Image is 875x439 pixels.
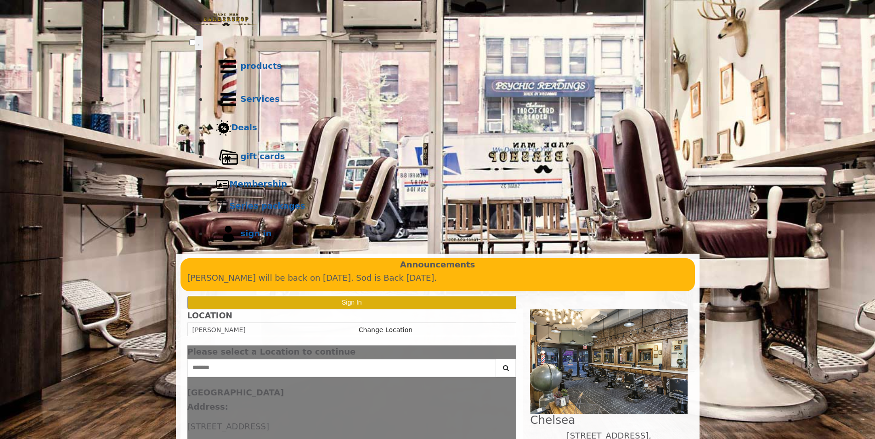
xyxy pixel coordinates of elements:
[187,347,356,356] span: Please select a Location to continue
[231,122,257,132] b: Deals
[216,200,230,213] img: Series packages
[216,144,241,169] img: Gift cards
[195,36,203,50] button: menu toggle
[187,388,284,397] b: [GEOGRAPHIC_DATA]
[208,173,686,195] a: MembershipMembership
[502,349,516,355] button: close dialog
[208,116,686,140] a: DealsDeals
[192,326,246,333] span: [PERSON_NAME]
[208,50,686,83] a: Productsproducts
[241,151,285,161] b: gift cards
[208,195,686,217] a: Series packagesSeries packages
[189,39,195,45] input: menu toggle
[216,222,241,246] img: sign in
[501,365,511,371] i: Search button
[230,201,305,211] b: Series packages
[187,402,228,411] b: Address:
[187,359,497,377] input: Search Center
[359,326,412,333] a: Change Location
[530,414,688,426] h2: Chelsea
[187,296,517,309] button: Sign In
[208,140,686,173] a: Gift cardsgift cards
[189,5,263,34] img: Made Man Barbershop logo
[187,359,517,382] div: Center Select
[208,83,686,116] a: ServicesServices
[187,311,232,320] b: LOCATION
[241,94,280,104] b: Services
[208,217,686,250] a: sign insign in
[216,54,241,79] img: Products
[400,258,475,272] b: Announcements
[230,179,287,189] b: Membership
[216,87,241,112] img: Services
[216,178,230,191] img: Membership
[187,272,688,285] p: [PERSON_NAME] will be back on [DATE]. Sod is Back [DATE].
[216,120,231,136] img: Deals
[241,228,272,238] b: sign in
[198,38,200,47] span: .
[241,61,282,71] b: products
[187,422,269,431] span: [STREET_ADDRESS]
